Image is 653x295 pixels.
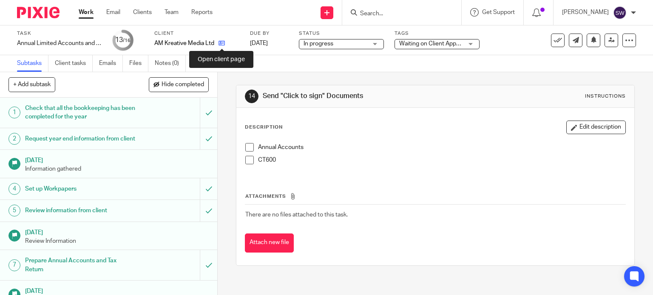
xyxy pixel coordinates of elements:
a: Team [165,8,179,17]
div: 4 [9,183,20,195]
div: 13 [115,35,131,45]
img: svg%3E [613,6,627,20]
button: Edit description [566,121,626,134]
span: Get Support [482,9,515,15]
button: Hide completed [149,77,209,92]
span: Hide completed [162,81,204,88]
a: Reports [191,8,213,17]
h1: Set up Workpapers [25,183,136,195]
span: [DATE] [250,40,268,46]
a: Emails [99,55,123,72]
span: There are no files attached to this task. [245,212,348,218]
p: Description [245,124,283,131]
a: Client tasks [55,55,93,72]
p: CT600 [258,156,626,164]
h1: Review information from client [25,204,136,217]
label: Status [299,30,384,37]
button: + Add subtask [9,77,55,92]
label: Tags [395,30,480,37]
h1: Prepare Annual Accounts and Tax Return [25,254,136,276]
a: Email [106,8,120,17]
h1: Check that all the bookkeeping has been completed for the year [25,102,136,124]
div: 7 [9,259,20,271]
div: 1 [9,107,20,118]
a: Audit logs [192,55,225,72]
a: Subtasks [17,55,48,72]
div: 5 [9,205,20,216]
a: Work [79,8,94,17]
a: Notes (0) [155,55,186,72]
h1: [DATE] [25,226,209,237]
div: Instructions [585,93,626,100]
small: /16 [123,38,131,43]
button: Attach new file [245,233,294,253]
p: Information gathered [25,165,209,173]
label: Client [154,30,239,37]
p: [PERSON_NAME] [562,8,609,17]
p: Annual Accounts [258,143,626,152]
a: Files [129,55,148,72]
h1: [DATE] [25,154,209,165]
div: 2 [9,133,20,145]
span: Waiting on Client Approval [399,41,469,47]
span: In progress [304,41,333,47]
label: Task [17,30,102,37]
span: Attachments [245,194,286,199]
div: 14 [245,90,258,103]
label: Due by [250,30,288,37]
h1: Request year end information from client [25,132,136,145]
img: Pixie [17,7,60,18]
p: Review Information [25,237,209,245]
div: Annual Limited Accounts and Corporation Tax Return [17,39,102,48]
h1: Send "Click to sign" Documents [263,92,453,101]
a: Clients [133,8,152,17]
p: AM Kreative Media Ltd [154,39,214,48]
input: Search [359,10,436,18]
